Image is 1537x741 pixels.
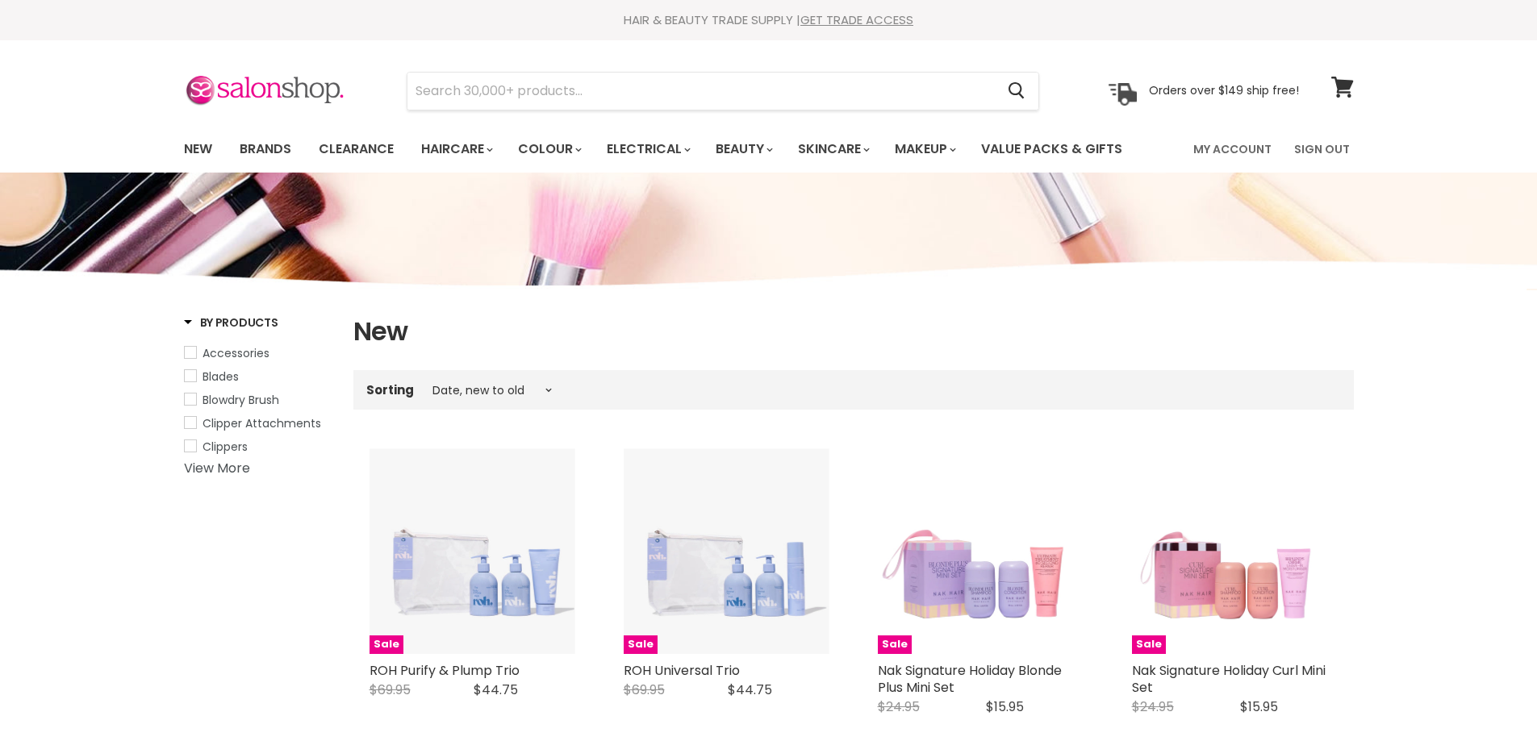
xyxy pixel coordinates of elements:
[203,439,248,455] span: Clippers
[878,661,1062,697] a: Nak Signature Holiday Blonde Plus Mini Set
[728,681,772,699] span: $44.75
[624,448,829,654] img: ROH Universal Trio
[1132,635,1166,654] span: Sale
[228,132,303,166] a: Brands
[203,392,279,408] span: Blowdry Brush
[996,73,1038,110] button: Search
[474,681,518,699] span: $44.75
[624,681,665,699] span: $69.95
[1284,132,1359,166] a: Sign Out
[366,383,414,397] label: Sorting
[1132,661,1326,697] a: Nak Signature Holiday Curl Mini Set
[184,459,250,477] a: View More
[800,11,913,28] a: GET TRADE ACCESS
[203,415,321,431] span: Clipper Attachments
[1184,132,1281,166] a: My Account
[203,368,239,385] span: Blades
[184,344,333,362] a: Accessories
[595,132,700,166] a: Electrical
[184,438,333,456] a: Clippers
[786,132,879,166] a: Skincare
[370,448,575,654] img: ROH Purify & Plump Trio
[1132,448,1338,654] a: Nak Signature Holiday Curl Mini Set Sale
[986,697,1024,716] span: $15.95
[878,448,1084,654] img: Nak Signature Holiday Blonde Plus Mini Set
[164,12,1374,28] div: HAIR & BEAUTY TRADE SUPPLY |
[1132,697,1174,716] span: $24.95
[184,314,278,331] h3: By Products
[624,448,829,654] a: ROH Universal Trio Sale
[409,132,503,166] a: Haircare
[624,635,658,654] span: Sale
[184,414,333,432] a: Clipper Attachments
[370,635,403,654] span: Sale
[506,132,591,166] a: Colour
[184,368,333,385] a: Blades
[624,661,740,680] a: ROH Universal Trio
[370,661,520,680] a: ROH Purify & Plump Trio
[172,132,224,166] a: New
[878,697,920,716] span: $24.95
[184,391,333,409] a: Blowdry Brush
[307,132,406,166] a: Clearance
[704,132,783,166] a: Beauty
[1240,697,1278,716] span: $15.95
[969,132,1134,166] a: Value Packs & Gifts
[203,345,269,361] span: Accessories
[370,448,575,654] a: ROH Purify & Plump Trio Sale
[883,132,966,166] a: Makeup
[878,635,912,654] span: Sale
[370,681,411,699] span: $69.95
[407,73,996,110] input: Search
[164,126,1374,173] nav: Main
[407,72,1039,110] form: Product
[878,448,1084,654] a: Nak Signature Holiday Blonde Plus Mini Set Sale
[1132,448,1338,654] img: Nak Signature Holiday Curl Mini Set
[1149,83,1299,98] p: Orders over $149 ship free!
[353,314,1354,348] h1: New
[172,126,1159,173] ul: Main menu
